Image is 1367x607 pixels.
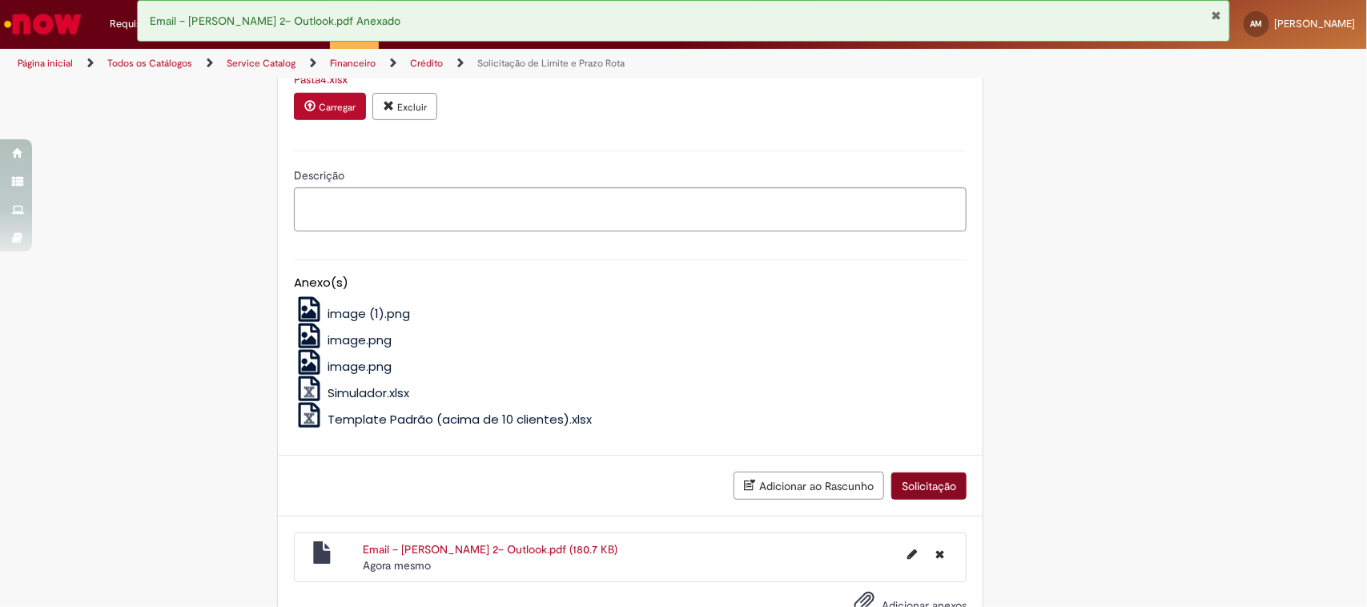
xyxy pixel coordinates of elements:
[328,305,410,322] span: image (1).png
[12,49,899,78] ul: Trilhas de página
[319,101,356,114] small: Carregar
[110,16,166,32] span: Requisições
[328,411,592,428] span: Template Padrão (acima de 10 clientes).xlsx
[372,93,437,120] button: Excluir anexo Pasta4.xlsx
[294,93,366,120] button: Carregar anexo de Anexo Required
[294,332,392,348] a: image.png
[294,276,967,290] h5: Anexo(s)
[107,57,192,70] a: Todos os Catálogos
[1274,17,1355,30] span: [PERSON_NAME]
[18,57,73,70] a: Página inicial
[926,541,954,567] button: Excluir Email – ANA BEATRIZ OLIVEIRA MARTINS 2– Outlook.pdf
[734,472,884,500] button: Adicionar ao Rascunho
[150,14,400,28] span: Email – [PERSON_NAME] 2– Outlook.pdf Anexado
[328,358,392,375] span: image.png
[1251,18,1263,29] span: AM
[294,72,348,86] a: Download de Pasta4.xlsx
[330,57,376,70] a: Financeiro
[294,358,392,375] a: image.png
[363,542,617,557] a: Email – [PERSON_NAME] 2– Outlook.pdf (180.7 KB)
[891,472,967,500] button: Solicitação
[294,384,409,401] a: Simulador.xlsx
[294,168,348,183] span: Descrição
[294,411,592,428] a: Template Padrão (acima de 10 clientes).xlsx
[227,57,296,70] a: Service Catalog
[410,57,443,70] a: Crédito
[294,187,967,231] textarea: Descrição
[397,101,427,114] small: Excluir
[2,8,84,40] img: ServiceNow
[363,558,431,573] time: 30/09/2025 11:54:10
[328,384,409,401] span: Simulador.xlsx
[294,305,410,322] a: image (1).png
[363,558,431,573] span: Agora mesmo
[1211,9,1221,22] button: Fechar Notificação
[898,541,927,567] button: Editar nome de arquivo Email – ANA BEATRIZ OLIVEIRA MARTINS 2– Outlook.pdf
[477,57,625,70] a: Solicitação de Limite e Prazo Rota
[328,332,392,348] span: image.png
